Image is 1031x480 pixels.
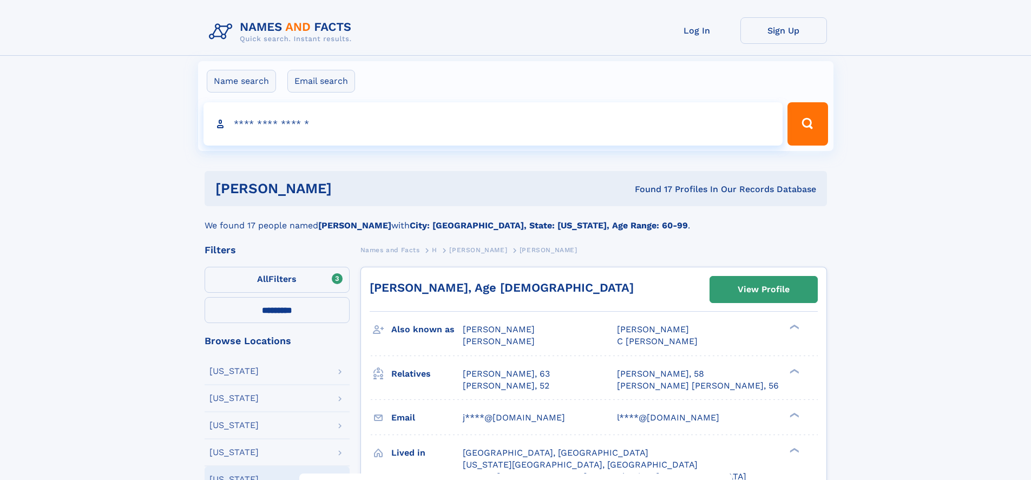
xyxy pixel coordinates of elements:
[463,459,698,470] span: [US_STATE][GEOGRAPHIC_DATA], [GEOGRAPHIC_DATA]
[787,367,800,374] div: ❯
[617,380,779,392] a: [PERSON_NAME] [PERSON_NAME], 56
[432,243,437,257] a: H
[205,17,360,47] img: Logo Names and Facts
[391,320,463,339] h3: Also known as
[410,220,688,231] b: City: [GEOGRAPHIC_DATA], State: [US_STATE], Age Range: 60-99
[463,368,550,380] a: [PERSON_NAME], 63
[318,220,391,231] b: [PERSON_NAME]
[463,448,648,458] span: [GEOGRAPHIC_DATA], [GEOGRAPHIC_DATA]
[463,324,535,334] span: [PERSON_NAME]
[207,70,276,93] label: Name search
[391,409,463,427] h3: Email
[710,277,817,303] a: View Profile
[787,102,828,146] button: Search Button
[215,182,483,195] h1: [PERSON_NAME]
[205,267,350,293] label: Filters
[205,336,350,346] div: Browse Locations
[360,243,420,257] a: Names and Facts
[520,246,577,254] span: [PERSON_NAME]
[370,281,634,294] a: [PERSON_NAME], Age [DEMOGRAPHIC_DATA]
[287,70,355,93] label: Email search
[257,274,268,284] span: All
[787,446,800,453] div: ❯
[209,448,259,457] div: [US_STATE]
[449,243,507,257] a: [PERSON_NAME]
[738,277,790,302] div: View Profile
[617,336,698,346] span: C [PERSON_NAME]
[432,246,437,254] span: H
[391,365,463,383] h3: Relatives
[203,102,783,146] input: search input
[391,444,463,462] h3: Lived in
[787,411,800,418] div: ❯
[209,367,259,376] div: [US_STATE]
[449,246,507,254] span: [PERSON_NAME]
[205,245,350,255] div: Filters
[463,380,549,392] a: [PERSON_NAME], 52
[209,394,259,403] div: [US_STATE]
[787,324,800,331] div: ❯
[654,17,740,44] a: Log In
[209,421,259,430] div: [US_STATE]
[205,206,827,232] div: We found 17 people named with .
[617,368,704,380] a: [PERSON_NAME], 58
[617,324,689,334] span: [PERSON_NAME]
[463,336,535,346] span: [PERSON_NAME]
[483,183,816,195] div: Found 17 Profiles In Our Records Database
[740,17,827,44] a: Sign Up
